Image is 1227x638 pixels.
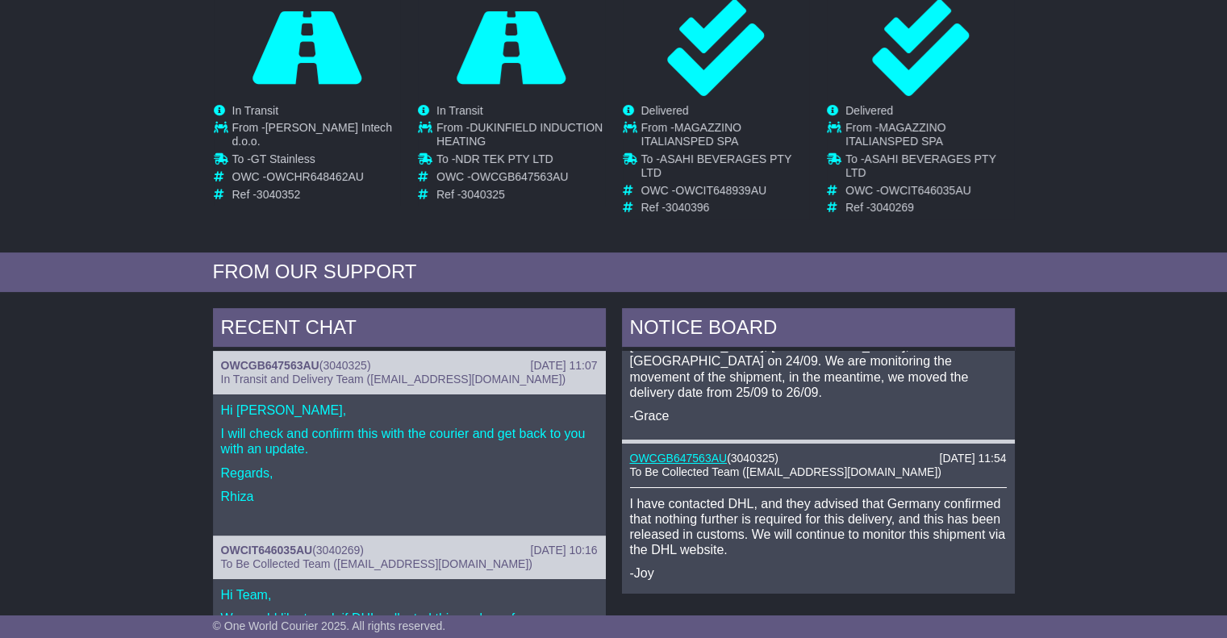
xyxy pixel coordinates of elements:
[221,465,598,481] p: Regards,
[845,152,1014,184] td: To -
[641,152,791,179] span: ASAHI BEVERAGES PTY LTD
[436,188,605,202] td: Ref -
[641,121,810,152] td: From -
[436,170,605,188] td: OWC -
[232,170,401,188] td: OWC -
[461,188,505,201] span: 3040325
[630,323,1007,400] p: The shipment has departed from a DHL facility in [GEOGRAPHIC_DATA], [GEOGRAPHIC_DATA], [GEOGRAPHI...
[221,426,598,457] p: I will check and confirm this with the courier and get back to you with an update.
[213,308,606,352] div: RECENT CHAT
[251,152,315,165] span: GT Stainless
[641,121,741,148] span: MAGAZZINO ITALIANSPED SPA
[221,489,598,504] p: Rhiza
[266,170,364,183] span: OWCHR648462AU
[232,121,392,148] span: [PERSON_NAME] Intech d.o.o.
[221,373,566,386] span: In Transit and Delivery Team ([EMAIL_ADDRESS][DOMAIN_NAME])
[845,201,1014,215] td: Ref -
[641,152,810,184] td: To -
[221,544,313,557] a: OWCIT646035AU
[630,496,1007,558] p: I have contacted DHL, and they advised that Germany confirmed that nothing further is required fo...
[232,104,279,117] span: In Transit
[845,121,1014,152] td: From -
[731,452,775,465] span: 3040325
[880,184,971,197] span: OWCIT646035AU
[870,201,914,214] span: 3040269
[213,261,1015,284] div: FROM OUR SUPPORT
[622,308,1015,352] div: NOTICE BOARD
[530,359,597,373] div: [DATE] 11:07
[845,152,995,179] span: ASAHI BEVERAGES PTY LTD
[221,359,319,372] a: OWCGB647563AU
[232,152,401,170] td: To -
[630,465,941,478] span: To Be Collected Team ([EMAIL_ADDRESS][DOMAIN_NAME])
[630,565,1007,581] p: -Joy
[436,121,603,148] span: DUKINFIELD INDUCTION HEATING
[845,104,893,117] span: Delivered
[213,619,446,632] span: © One World Courier 2025. All rights reserved.
[323,359,367,372] span: 3040325
[232,188,401,202] td: Ref -
[471,170,569,183] span: OWCGB647563AU
[221,557,532,570] span: To Be Collected Team ([EMAIL_ADDRESS][DOMAIN_NAME])
[845,184,1014,202] td: OWC -
[675,184,766,197] span: OWCIT648939AU
[436,152,605,170] td: To -
[232,121,401,152] td: From -
[630,408,1007,423] p: -Grace
[641,184,810,202] td: OWC -
[630,452,1007,465] div: ( )
[530,544,597,557] div: [DATE] 10:16
[845,121,945,148] span: MAGAZZINO ITALIANSPED SPA
[436,121,605,152] td: From -
[641,201,810,215] td: Ref -
[939,452,1006,465] div: [DATE] 11:54
[221,359,598,373] div: ( )
[666,201,710,214] span: 3040396
[641,104,689,117] span: Delivered
[257,188,301,201] span: 3040352
[221,402,598,418] p: Hi [PERSON_NAME],
[630,452,728,465] a: OWCGB647563AU
[221,544,598,557] div: ( )
[221,587,598,603] p: Hi Team,
[436,104,483,117] span: In Transit
[455,152,553,165] span: NDR TEK PTY LTD
[316,544,361,557] span: 3040269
